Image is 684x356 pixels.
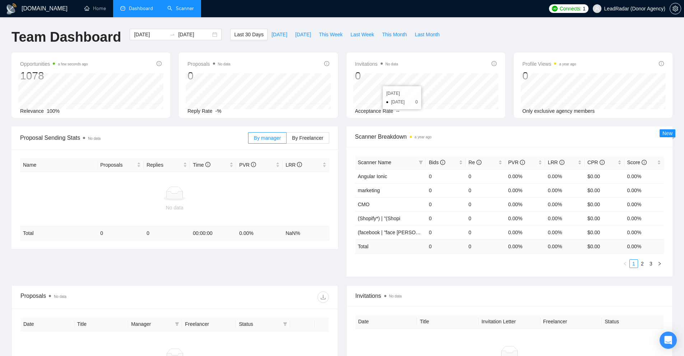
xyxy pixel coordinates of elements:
div: 0 [355,69,398,83]
td: NaN % [283,226,329,240]
button: Last 30 Days [230,29,267,40]
span: (Shopify*) | "(Shopi [358,216,400,221]
td: 0 [466,197,505,211]
span: info-circle [659,61,664,66]
span: Status [239,320,280,328]
li: Next Page [655,259,664,268]
span: info-circle [440,160,445,165]
div: 0 [522,69,576,83]
input: End date [178,31,211,38]
span: Score [627,159,647,165]
span: -- [396,108,399,114]
button: [DATE] [291,29,315,40]
th: Name [20,158,97,172]
span: LRR [548,159,564,165]
span: Angular Ionic [358,174,387,179]
span: filter [281,319,289,329]
th: Freelancer [182,317,236,331]
td: Total [355,239,426,253]
span: info-circle [157,61,162,66]
a: 2 [638,260,646,268]
th: Proposals [97,158,144,172]
td: 0.00% [545,183,585,197]
div: 1078 [20,69,88,83]
span: CMO [358,202,370,207]
span: No data [218,62,231,66]
td: 0.00% [624,183,664,197]
time: a few seconds ago [58,62,88,66]
span: Proposals [100,161,135,169]
div: No data [23,204,326,212]
span: info-circle [251,162,256,167]
a: searchScanner [167,5,194,11]
h1: Team Dashboard [11,29,121,46]
td: 0 [426,169,465,183]
td: 0 [466,211,505,225]
div: 0 [187,69,230,83]
td: Total [20,226,97,240]
span: user [595,6,600,11]
span: LRR [285,162,302,168]
th: Title [417,315,479,329]
span: No data [386,62,398,66]
td: 0.00 % [624,239,664,253]
span: info-circle [297,162,302,167]
th: Invitation Letter [479,315,540,329]
th: Date [355,315,417,329]
time: a year ago [415,135,432,139]
a: 1 [630,260,638,268]
span: Opportunities [20,60,88,68]
td: 0 [426,197,465,211]
li: 3 [647,259,655,268]
td: 0.00% [505,211,545,225]
span: filter [417,157,424,168]
td: 0 [466,183,505,197]
td: 0.00% [505,225,545,239]
span: right [657,262,662,266]
button: left [621,259,629,268]
span: No data [389,294,402,298]
span: setting [670,6,681,11]
span: 0 [415,98,418,106]
td: 0.00% [505,197,545,211]
td: 0.00% [545,225,585,239]
span: Proposal Sending Stats [20,133,248,142]
span: filter [173,319,181,329]
td: $0.00 [585,197,624,211]
span: Last Month [415,31,439,38]
td: 0.00% [545,197,585,211]
div: Proposals [20,291,175,303]
span: 100% [47,108,60,114]
span: Connects: [560,5,581,13]
span: PVR [239,162,256,168]
span: info-circle [520,160,525,165]
th: Title [74,317,128,331]
time: a year ago [559,62,576,66]
td: 0 [97,226,144,240]
span: Bids [429,159,445,165]
span: info-circle [205,162,210,167]
span: Profile Views [522,60,576,68]
span: info-circle [492,61,497,66]
td: 0.00% [505,183,545,197]
img: logo [6,3,17,15]
td: 0 [426,239,465,253]
button: download [317,291,329,303]
span: Invitations [355,291,664,300]
span: Scanner Breakdown [355,132,664,141]
span: PVR [508,159,525,165]
td: 0 [466,239,505,253]
th: Manager [128,317,182,331]
li: Previous Page [621,259,629,268]
span: Relevance [20,108,44,114]
span: info-circle [324,61,329,66]
a: homeHome [84,5,106,11]
span: filter [419,160,423,165]
td: 0 [426,225,465,239]
span: Replies [146,161,182,169]
td: 0.00 % [545,239,585,253]
span: info-circle [559,160,564,165]
a: 3 [647,260,655,268]
button: setting [670,3,681,14]
span: left [623,262,627,266]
